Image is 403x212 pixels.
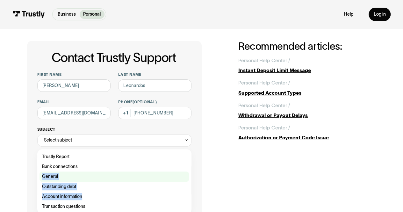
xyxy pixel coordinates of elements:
div: Withdrawal or Payout Delays [238,112,376,119]
span: Outstanding debt [42,183,76,190]
a: Personal Help Center /Instant Deposit Limit Message [238,57,376,74]
div: Select subject [37,134,192,147]
img: Trustly Logo [12,11,45,18]
div: Personal Help Center / [238,57,290,64]
div: Authorization or Payment Code Issue [238,134,376,141]
label: Last name [118,72,192,77]
div: Log in [373,11,385,17]
span: Bank connections [42,163,78,170]
div: Supported Account Types [238,89,376,97]
input: (555) 555-5555 [118,107,192,119]
div: Instant Deposit Limit Message [238,67,376,74]
a: Personal Help Center /Authorization or Payment Code Issue [238,124,376,142]
a: Personal [80,10,104,19]
input: Alex [37,79,111,92]
p: Business [58,11,76,18]
p: Personal [83,11,101,18]
a: Business [54,10,79,19]
input: alex@mail.com [37,107,111,119]
div: Personal Help Center / [238,79,290,86]
span: (Optional) [133,100,157,104]
label: First name [37,72,111,77]
div: Personal Help Center / [238,102,290,109]
h2: Recommended articles: [238,41,376,52]
input: Howard [118,79,192,92]
span: Account information [42,193,82,200]
label: Subject [37,127,192,132]
a: Help [344,11,353,17]
div: Personal Help Center / [238,124,290,131]
div: Select subject [44,136,72,144]
label: Phone [118,99,192,105]
a: Log in [369,8,391,21]
label: Email [37,99,111,105]
a: Personal Help Center /Supported Account Types [238,79,376,97]
span: General [42,173,58,180]
h1: Contact Trustly Support [36,51,192,64]
a: Personal Help Center /Withdrawal or Payout Delays [238,102,376,119]
span: Trustly Report [42,153,69,160]
span: Transaction questions [42,203,85,210]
